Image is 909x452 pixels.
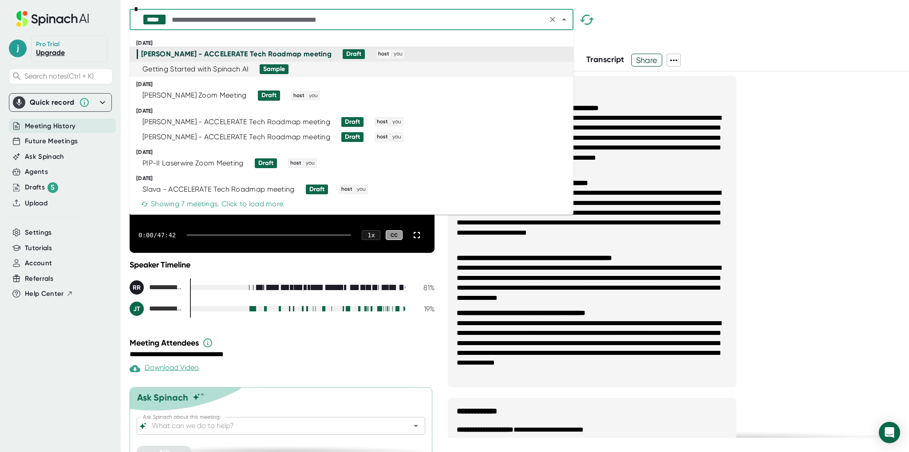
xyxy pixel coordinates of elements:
[130,302,144,316] div: JT
[130,260,435,270] div: Speaker Timeline
[137,392,188,403] div: Ask Spinach
[142,65,249,74] div: Getting Started with Spinach AI
[586,55,624,64] span: Transcript
[289,159,303,167] span: host
[136,149,573,156] div: [DATE]
[345,133,360,141] div: Draft
[391,118,403,126] span: you
[142,118,330,126] div: [PERSON_NAME] - ACCELERATE Tech Roadmap meeting
[356,185,367,193] span: you
[362,230,380,240] div: 1 x
[879,422,900,443] div: Open Intercom Messenger
[25,198,47,208] button: Upload
[25,274,53,284] button: Referrals
[142,133,330,141] div: [PERSON_NAME] - ACCELERATE Tech Roadmap meeting
[142,185,295,194] div: Slava - ACCELERATE Tech Roadmap meeting
[377,50,391,58] span: host
[558,13,570,26] button: Close
[36,40,61,48] div: Pro Trial
[25,243,52,253] button: Tutorials
[386,230,403,240] div: CC
[141,200,285,208] div: Showing 7 meetings. Click to load more.
[631,54,663,67] button: Share
[130,363,199,374] div: Paid feature
[546,13,559,26] button: Clear
[412,283,435,292] div: 81 %
[130,338,437,348] div: Meeting Attendees
[375,118,389,126] span: host
[586,54,624,66] button: Transcript
[25,182,58,193] div: Drafts
[25,152,64,162] button: Ask Spinach
[24,72,94,80] span: Search notes (Ctrl + K)
[263,65,285,73] div: Sample
[346,50,361,58] div: Draft
[25,136,78,146] button: Future Meetings
[25,182,58,193] button: Drafts 5
[136,40,573,47] div: [DATE]
[130,302,183,316] div: J. Charles Thangaraj
[340,185,354,193] span: host
[130,280,183,295] div: Robert Rimmer
[258,159,273,167] div: Draft
[25,289,64,299] span: Help Center
[391,133,403,141] span: you
[25,167,48,177] button: Agents
[141,50,332,59] div: [PERSON_NAME] - ACCELERATE Tech Roadmap meeting
[412,305,435,313] div: 19 %
[136,108,573,114] div: [DATE]
[142,159,244,168] div: PIP-II Laserwire Zoom Meeting
[410,420,422,432] button: Open
[136,81,573,88] div: [DATE]
[136,175,573,182] div: [DATE]
[392,50,404,58] span: you
[25,228,52,238] button: Settings
[36,48,65,57] a: Upgrade
[130,280,144,295] div: RR
[292,92,306,100] span: host
[309,185,324,193] div: Draft
[13,94,108,111] div: Quick record
[30,98,75,107] div: Quick record
[25,121,75,131] button: Meeting History
[261,91,277,99] div: Draft
[138,232,176,239] div: 0:00 / 47:42
[304,159,316,167] span: you
[142,91,247,100] div: [PERSON_NAME] Zoom Meeting
[308,92,319,100] span: you
[375,133,389,141] span: host
[25,258,52,268] button: Account
[345,118,360,126] div: Draft
[47,182,58,193] div: 5
[25,289,73,299] button: Help Center
[632,52,662,68] span: Share
[150,420,396,432] input: What can we do to help?
[9,39,27,57] span: j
